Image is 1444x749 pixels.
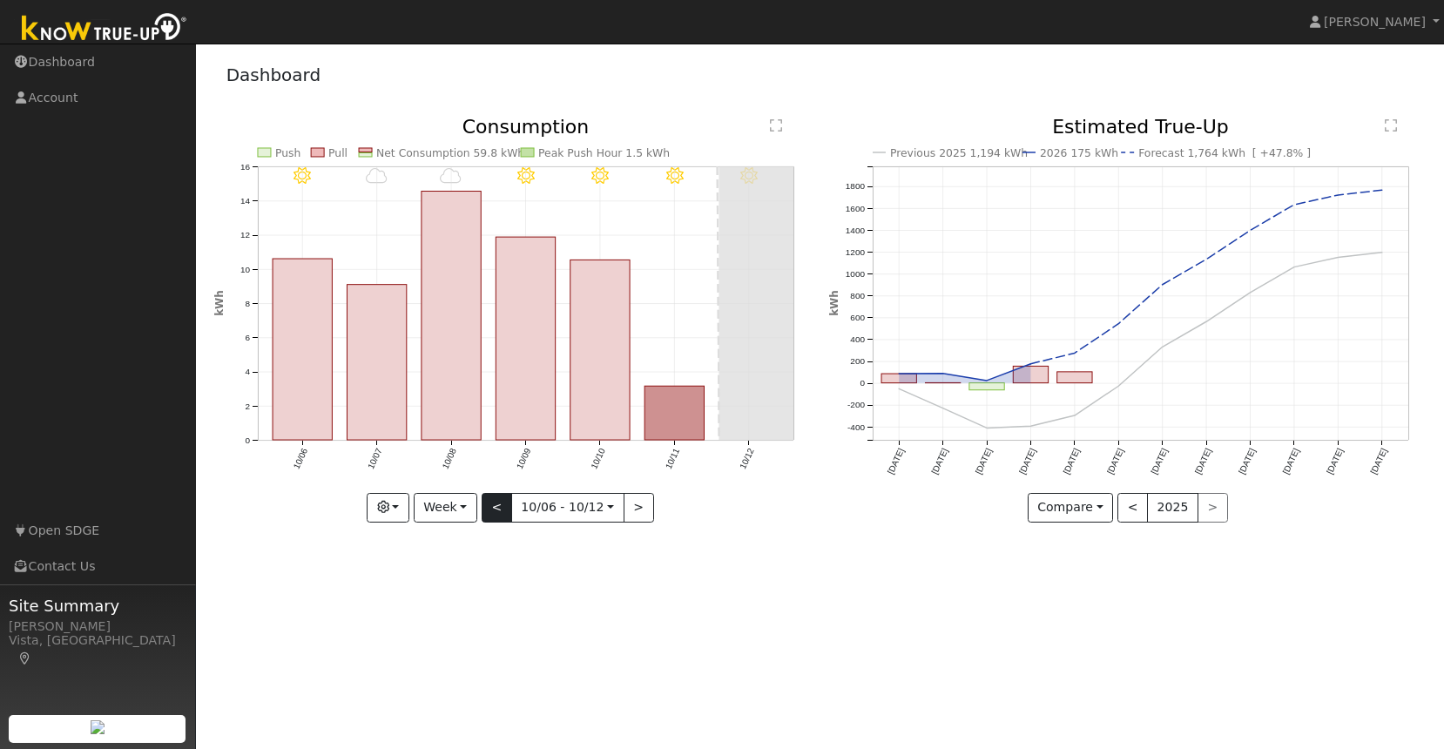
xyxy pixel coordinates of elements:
[482,493,512,523] button: <
[1324,15,1426,29] span: [PERSON_NAME]
[516,167,534,185] i: 10/09 - MostlyClear
[850,357,865,367] text: 200
[1150,447,1170,476] text: [DATE]
[1379,249,1386,256] circle: onclick=""
[644,387,704,441] rect: onclick=""
[1291,264,1298,271] circle: onclick=""
[1057,372,1092,383] rect: onclick=""
[240,231,250,240] text: 12
[1238,447,1258,476] text: [DATE]
[1369,447,1389,476] text: [DATE]
[273,259,332,440] rect: onclick=""
[1052,116,1229,138] text: Estimated True-Up
[91,720,105,734] img: retrieve
[1105,447,1125,476] text: [DATE]
[245,333,250,342] text: 6
[515,447,533,471] text: 10/09
[624,493,654,523] button: >
[17,651,33,665] a: Map
[881,374,916,383] rect: onclick=""
[591,167,609,185] i: 10/10 - MostlyClear
[496,237,555,440] rect: onclick=""
[1117,493,1148,523] button: <
[1281,447,1301,476] text: [DATE]
[213,290,226,316] text: kWh
[1062,447,1082,476] text: [DATE]
[440,167,462,185] i: 10/08 - Cloudy
[589,447,607,471] text: 10/10
[1071,350,1078,357] circle: onclick=""
[1040,147,1118,159] text: 2026 175 kWh
[366,167,388,185] i: 10/07 - Cloudy
[665,167,683,185] i: 10/11 - Clear
[1203,319,1210,326] circle: onclick=""
[969,383,1004,390] rect: onclick=""
[1147,493,1198,523] button: 2025
[664,447,682,471] text: 10/11
[846,269,866,279] text: 1000
[1291,201,1298,208] circle: onclick=""
[846,226,866,235] text: 1400
[1325,447,1345,476] text: [DATE]
[850,291,865,300] text: 800
[9,631,186,668] div: Vista, [GEOGRAPHIC_DATA]
[1247,289,1254,296] circle: onclick=""
[511,493,624,523] button: 10/06 - 10/12
[1247,227,1254,234] circle: onclick=""
[9,594,186,617] span: Site Summary
[1335,254,1342,261] circle: onclick=""
[940,405,947,412] circle: onclick=""
[347,285,406,440] rect: onclick=""
[291,447,309,471] text: 10/06
[850,334,865,344] text: 400
[226,64,321,85] a: Dashboard
[1193,447,1213,476] text: [DATE]
[738,447,756,471] text: 10/12
[376,147,524,159] text: Net Consumption 59.8 kWh
[462,116,589,138] text: Consumption
[974,447,994,476] text: [DATE]
[9,617,186,636] div: [PERSON_NAME]
[422,192,481,441] rect: onclick=""
[1017,447,1037,476] text: [DATE]
[860,379,865,388] text: 0
[929,447,949,476] text: [DATE]
[847,401,865,410] text: -200
[1116,383,1123,390] circle: onclick=""
[240,265,250,274] text: 10
[1138,147,1311,159] text: Forecast 1,764 kWh [ +47.8% ]
[895,386,902,393] circle: onclick=""
[328,147,348,159] text: Pull
[1013,367,1048,383] rect: onclick=""
[983,377,990,384] circle: onclick=""
[240,162,250,172] text: 16
[886,447,906,476] text: [DATE]
[846,204,866,213] text: 1600
[890,147,1028,159] text: Previous 2025 1,194 kWh
[847,422,865,432] text: -400
[1116,321,1123,327] circle: onclick=""
[940,370,947,377] circle: onclick=""
[1028,493,1114,523] button: Compare
[846,182,866,192] text: 1800
[1385,118,1397,132] text: 
[828,290,840,316] text: kWh
[275,147,300,159] text: Push
[245,401,250,411] text: 2
[13,10,196,49] img: Know True-Up
[294,167,311,185] i: 10/06 - MostlyClear
[1159,344,1166,351] circle: onclick=""
[846,247,866,257] text: 1200
[1071,412,1078,419] circle: onclick=""
[1335,192,1342,199] circle: onclick=""
[895,370,902,377] circle: onclick=""
[1028,423,1035,430] circle: onclick=""
[1203,256,1210,263] circle: onclick=""
[850,313,865,322] text: 600
[983,425,990,432] circle: onclick=""
[245,435,250,445] text: 0
[770,118,782,132] text: 
[1379,186,1386,193] circle: onclick=""
[1159,281,1166,288] circle: onclick=""
[440,447,458,471] text: 10/08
